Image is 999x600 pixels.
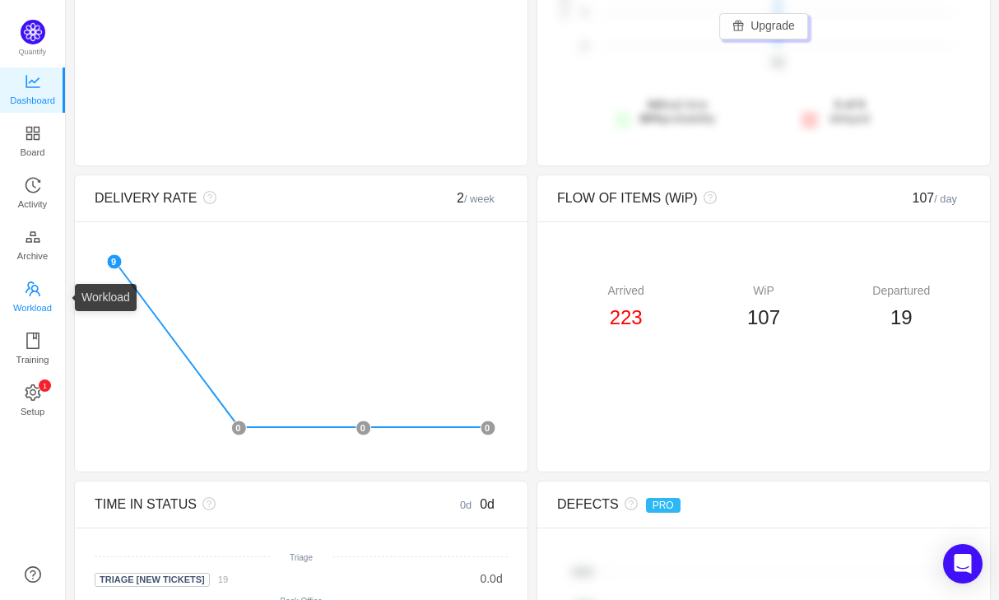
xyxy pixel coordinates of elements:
[829,98,870,125] span: delayed
[25,566,41,583] a: icon: question-circle
[25,229,41,245] i: icon: gold
[25,73,41,90] i: icon: line-chart
[557,495,867,514] div: DEFECTS
[10,84,55,117] span: Dashboard
[583,8,588,18] tspan: 5
[218,574,228,584] small: 19
[833,282,970,300] div: Departured
[583,41,588,51] tspan: 0
[197,191,216,204] i: icon: question-circle
[25,385,41,418] a: icon: settingSetup
[25,125,41,142] i: icon: appstore
[25,178,41,211] a: Activity
[934,193,957,205] small: / day
[639,112,662,125] strong: 80%
[95,495,405,514] div: TIME IN STATUS
[25,333,41,349] i: icon: book
[943,544,983,584] div: Open Intercom Messenger
[557,282,695,300] div: Arrived
[197,497,216,510] i: icon: question-circle
[21,136,45,169] span: Board
[698,191,717,204] i: icon: question-circle
[747,306,780,328] span: 107
[25,177,41,193] i: icon: history
[695,282,832,300] div: WiP
[21,20,45,44] img: Quantify
[25,281,41,297] i: icon: team
[834,98,865,111] strong: 0 of 9
[25,74,41,107] a: Dashboard
[619,497,638,510] i: icon: question-circle
[39,379,51,392] sup: 1
[13,291,52,324] span: Workload
[290,553,313,562] small: Triage
[95,573,210,587] span: Triage [New Tickets]
[16,343,49,376] span: Training
[639,98,715,125] span: lead time
[19,48,47,56] span: Quantify
[646,498,681,513] span: PRO
[480,497,495,511] span: 0d
[648,98,661,111] strong: 0d
[21,395,44,428] span: Setup
[25,384,41,401] i: icon: setting
[17,240,48,272] span: Archive
[557,188,867,208] div: FLOW OF ITEMS (WiP)
[610,306,643,328] span: 223
[95,188,405,208] div: DELIVERY RATE
[18,188,47,221] span: Activity
[639,112,715,125] span: probability
[25,126,41,159] a: Board
[719,13,808,40] button: icon: giftUpgrade
[464,193,495,205] small: / week
[25,281,41,314] a: Workload
[460,499,480,511] small: 0d
[210,572,228,585] a: 19
[42,379,46,392] p: 1
[890,306,913,328] span: 19
[25,333,41,366] a: Training
[25,230,41,263] a: Archive
[480,572,495,585] span: 0.0
[571,567,594,577] tspan: 100%
[457,191,495,205] span: 2
[480,572,502,585] span: d
[867,188,971,208] div: 107
[773,58,783,69] tspan: 0d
